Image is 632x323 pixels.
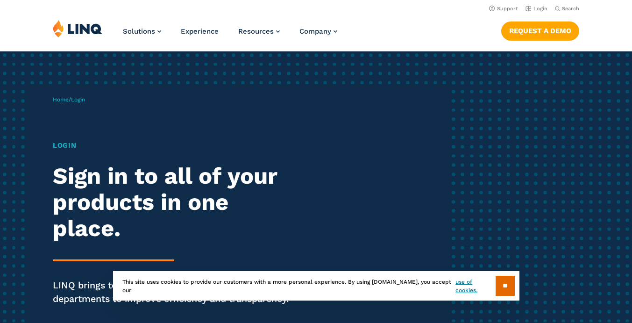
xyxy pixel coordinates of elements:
[455,278,495,294] a: use of cookies.
[299,27,337,36] a: Company
[53,20,102,37] img: LINQ | K‑12 Software
[123,27,161,36] a: Solutions
[562,6,579,12] span: Search
[71,96,85,103] span: Login
[525,6,547,12] a: Login
[53,96,69,103] a: Home
[238,27,280,36] a: Resources
[53,96,85,103] span: /
[501,22,579,40] a: Request a Demo
[238,27,274,36] span: Resources
[489,6,518,12] a: Support
[53,140,296,151] h1: Login
[53,163,296,242] h2: Sign in to all of your products in one place.
[555,5,579,12] button: Open Search Bar
[53,279,296,305] p: LINQ brings together students, parents and all your departments to improve efficiency and transpa...
[501,20,579,40] nav: Button Navigation
[299,27,331,36] span: Company
[123,27,155,36] span: Solutions
[181,27,219,36] a: Experience
[113,271,519,301] div: This site uses cookies to provide our customers with a more personal experience. By using [DOMAIN...
[123,20,337,50] nav: Primary Navigation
